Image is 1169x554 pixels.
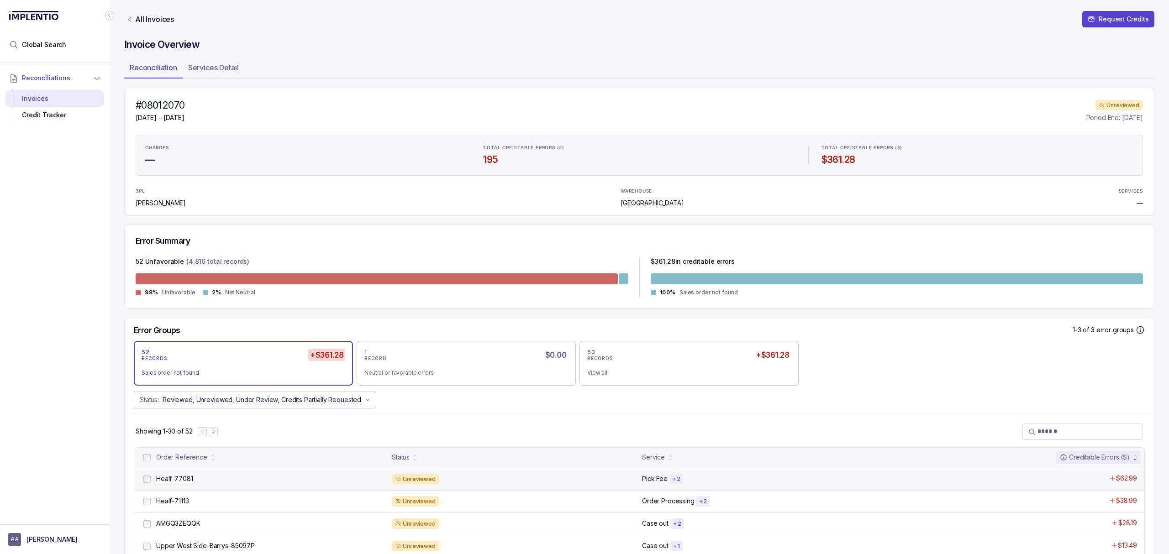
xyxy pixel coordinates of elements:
[183,60,244,78] li: Tab Services Detail
[821,153,1133,166] h4: $361.28
[143,476,151,483] input: checkbox-checkbox
[1116,474,1137,483] p: $62.99
[642,497,695,506] p: Order Processing
[1073,325,1096,334] p: 1-3 of 3
[8,533,101,546] button: User initials[PERSON_NAME]
[478,139,800,172] li: Statistic TOTAL CREDITABLE ERRORS (#)
[209,427,218,436] button: Next Page
[1086,113,1143,122] p: Period End: [DATE]
[699,498,707,505] p: + 2
[483,153,795,166] h4: 195
[392,496,439,507] div: Unreviewed
[543,349,568,361] h5: $0.00
[136,257,184,268] p: 52 Unfavorable
[5,89,104,125] div: Reconciliations
[142,368,338,377] div: Sales order not found
[621,199,684,208] p: [GEOGRAPHIC_DATA]
[1116,496,1137,505] p: $38.99
[673,543,680,550] p: + 1
[145,289,158,296] p: 98%
[483,145,564,151] p: TOTAL CREDITABLE ERRORS (#)
[135,15,174,24] p: All Invoices
[642,519,669,528] p: Case out
[8,533,21,546] span: User initials
[364,356,387,361] p: RECORD
[130,62,177,73] p: Reconciliation
[124,60,1154,78] ul: Tab Group
[134,325,180,335] h5: Error Groups
[136,135,1143,176] ul: Statistic Highlights
[816,139,1139,172] li: Statistic TOTAL CREDITABLE ERRORS ($)
[22,40,66,49] span: Global Search
[163,395,361,404] p: Reviewed, Unreviewed, Under Review, Credits Partially Requested
[392,474,439,485] div: Unreviewed
[672,476,680,483] p: + 2
[13,90,97,107] div: Invoices
[1060,453,1130,462] div: Creditable Errors ($)
[22,73,70,83] span: Reconciliations
[142,356,167,361] p: RECORDS
[186,257,249,268] p: (4,816 total records)
[136,427,192,436] div: Remaining page entries
[134,391,376,408] button: Status:Reviewed, Unreviewed, Under Review, Credits Partially Requested
[143,498,151,505] input: checkbox-checkbox
[142,349,149,356] p: 52
[651,257,735,268] p: $ 361.28 in creditable errors
[587,368,784,377] div: View all
[392,518,439,529] div: Unreviewed
[124,15,176,24] a: Link All Invoices
[140,395,159,404] p: Status:
[143,454,151,461] input: checkbox-checkbox
[154,474,195,484] p: Healf-77081
[1096,325,1134,334] p: error groups
[364,349,367,356] p: 1
[587,356,613,361] p: RECORDS
[13,107,97,123] div: Credit Tracker
[1082,11,1154,27] button: Request Credits
[136,99,184,112] h4: #08012070
[143,520,151,528] input: checkbox-checkbox
[156,453,207,462] div: Order Reference
[392,453,410,462] div: Status
[392,541,439,552] div: Unreviewed
[156,541,255,550] p: Upper West Side-Barrys-85097P
[754,349,791,361] h5: +$361.28
[136,113,184,122] p: [DATE] – [DATE]
[1095,100,1143,111] div: Unreviewed
[136,427,192,436] p: Showing 1-30 of 52
[1119,188,1143,194] p: SERVICES
[143,543,151,550] input: checkbox-checkbox
[225,288,255,297] p: Net Neutral
[821,145,903,151] p: TOTAL CREDITABLE ERRORS ($)
[136,188,159,194] p: 3PL
[1118,518,1137,528] p: $28.19
[642,453,665,462] div: Service
[621,188,652,194] p: WAREHOUSE
[188,62,239,73] p: Services Detail
[124,38,1154,51] h4: Invoice Overview
[673,520,681,528] p: + 2
[145,153,457,166] h4: —
[136,236,190,246] h5: Error Summary
[679,288,737,297] p: Sales order not found
[308,349,345,361] h5: +$361.28
[660,289,676,296] p: 100%
[1099,15,1149,24] p: Request Credits
[140,139,463,172] li: Statistic CHARGES
[156,497,189,506] p: Healf-71113
[642,474,668,483] p: Pick Fee
[212,289,221,296] p: 2%
[1137,199,1143,208] p: —
[587,349,595,356] p: 53
[1118,541,1137,550] p: $13.49
[136,199,186,208] p: [PERSON_NAME]
[26,535,78,544] p: [PERSON_NAME]
[156,519,200,528] p: AMGQ3ZEQQK
[642,541,669,550] p: Case out
[124,60,183,78] li: Tab Reconciliation
[145,145,169,151] p: CHARGES
[162,288,195,297] p: Unfavorable
[364,368,561,377] div: Neutral or favorable errors
[104,10,115,21] div: Collapse Icon
[5,68,104,88] button: Reconciliations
